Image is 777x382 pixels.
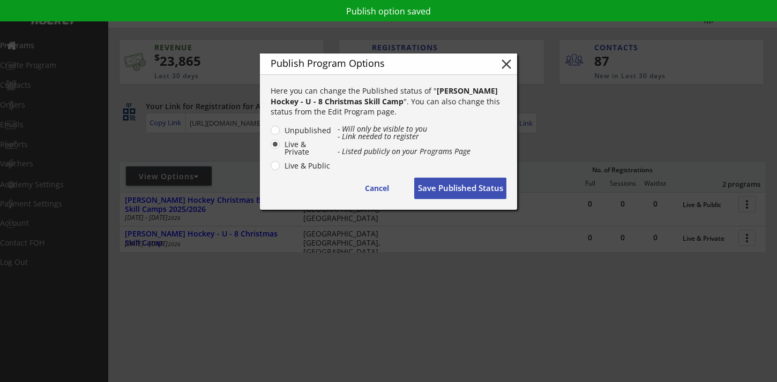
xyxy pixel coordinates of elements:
[498,56,514,72] button: close
[338,125,506,155] div: - Will only be visible to you - Link needed to register - Listed publicly on your Programs Page
[271,86,506,117] div: Here you can change the Published status of " ". You can also change this status from the Edit Pr...
[281,162,332,170] label: Live & Public
[281,141,332,156] label: Live & Private
[414,178,506,199] button: Save Published Status
[271,58,482,68] div: Publish Program Options
[281,127,332,134] label: Unpublished
[350,178,404,199] button: Cancel
[271,86,500,106] strong: [PERSON_NAME] Hockey - U - 8 Christmas Skill Camp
